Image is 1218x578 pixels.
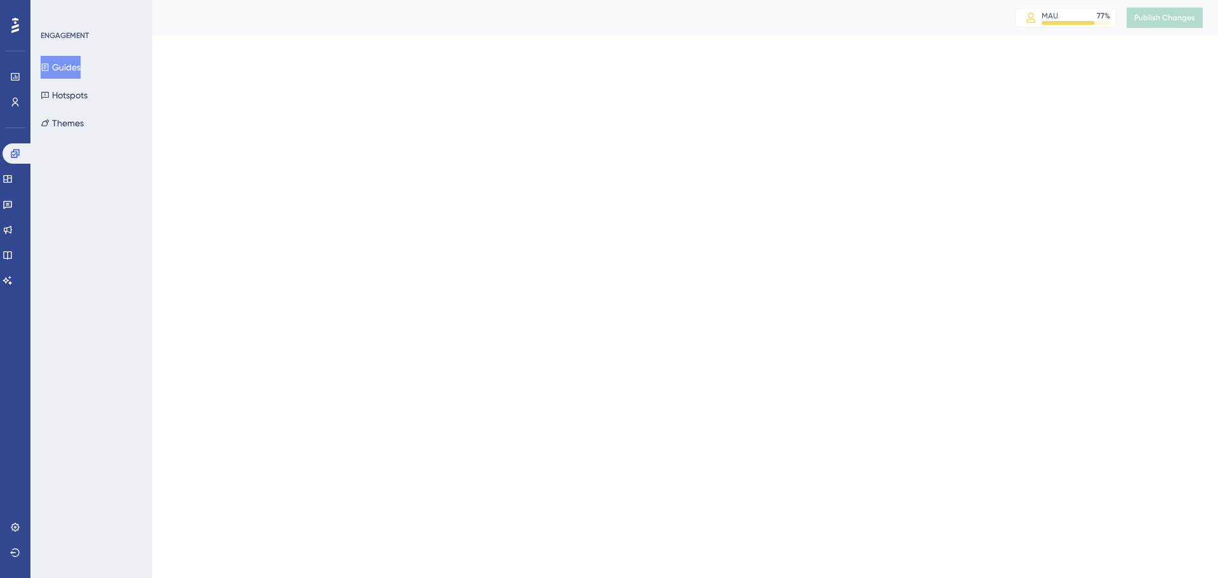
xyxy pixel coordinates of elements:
button: Hotspots [41,84,88,107]
div: MAU [1042,11,1058,21]
span: Publish Changes [1134,13,1195,23]
div: ENGAGEMENT [41,30,89,41]
button: Guides [41,56,81,79]
button: Publish Changes [1127,8,1203,28]
div: 77 % [1097,11,1110,21]
button: Themes [41,112,84,135]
